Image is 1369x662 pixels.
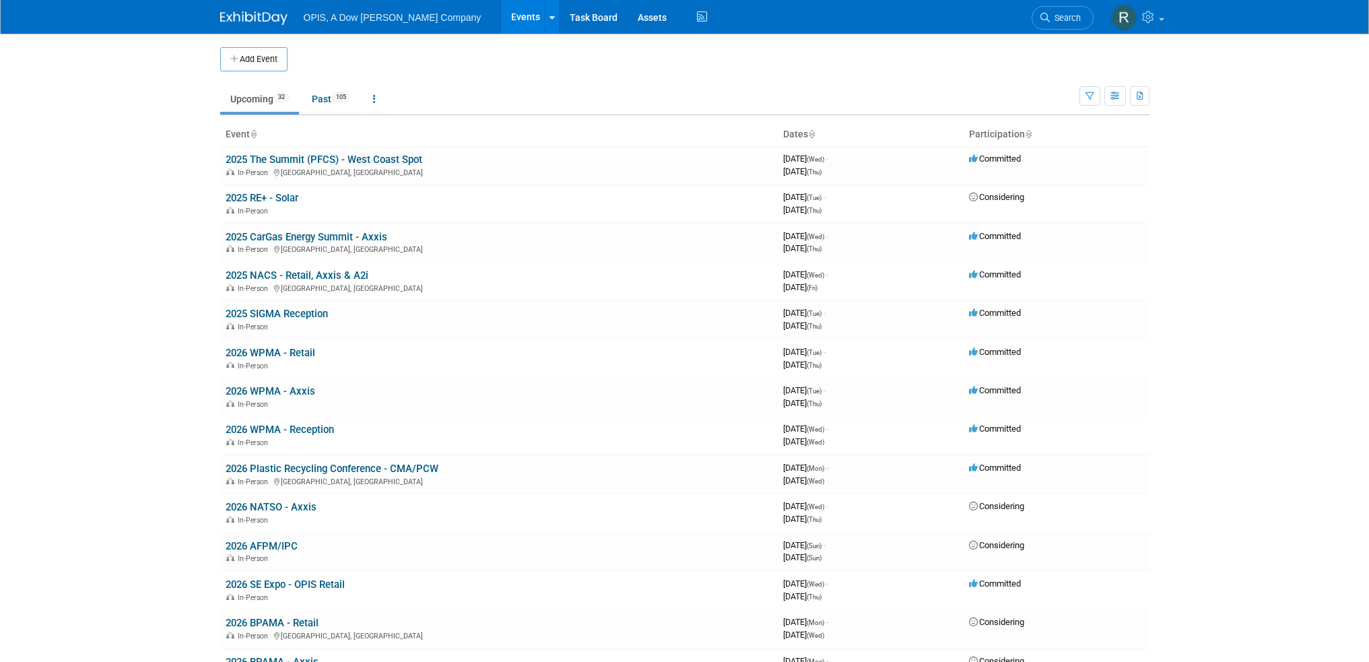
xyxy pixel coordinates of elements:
[226,540,298,552] a: 2026 AFPM/IPC
[826,463,828,473] span: -
[826,269,828,279] span: -
[226,245,234,252] img: In-Person Event
[807,245,822,253] span: (Thu)
[226,154,422,166] a: 2025 The Summit (PFCS) - West Coast Spot
[783,166,822,176] span: [DATE]
[1111,5,1137,30] img: Renee Ortner
[783,321,822,331] span: [DATE]
[783,591,822,601] span: [DATE]
[226,385,315,397] a: 2026 WPMA - Axxis
[274,92,289,102] span: 32
[807,194,822,201] span: (Tue)
[226,424,334,436] a: 2026 WPMA - Reception
[807,284,817,292] span: (Fri)
[783,398,822,408] span: [DATE]
[226,347,315,359] a: 2026 WPMA - Retail
[807,349,822,356] span: (Tue)
[220,11,288,25] img: ExhibitDay
[826,424,828,434] span: -
[969,463,1021,473] span: Committed
[969,540,1024,550] span: Considering
[226,166,772,177] div: [GEOGRAPHIC_DATA], [GEOGRAPHIC_DATA]
[783,269,828,279] span: [DATE]
[238,207,272,216] span: In-Person
[807,400,822,407] span: (Thu)
[226,269,368,282] a: 2025 NACS - Retail, Axxis & A2i
[778,123,964,146] th: Dates
[826,154,828,164] span: -
[807,503,824,510] span: (Wed)
[807,477,824,485] span: (Wed)
[807,465,824,472] span: (Mon)
[226,501,316,513] a: 2026 NATSO - Axxis
[783,154,828,164] span: [DATE]
[226,463,438,475] a: 2026 Plastic Recycling Conference - CMA/PCW
[1050,13,1081,23] span: Search
[824,347,826,357] span: -
[226,578,345,591] a: 2026 SE Expo - OPIS Retail
[969,308,1021,318] span: Committed
[969,424,1021,434] span: Committed
[783,475,824,486] span: [DATE]
[238,400,272,409] span: In-Person
[304,12,481,23] span: OPIS, A Dow [PERSON_NAME] Company
[238,516,272,525] span: In-Person
[807,581,824,588] span: (Wed)
[807,387,822,395] span: (Tue)
[969,347,1021,357] span: Committed
[826,501,828,511] span: -
[783,385,826,395] span: [DATE]
[226,593,234,600] img: In-Person Event
[783,514,822,524] span: [DATE]
[807,554,822,562] span: (Sun)
[238,168,272,177] span: In-Person
[226,231,387,243] a: 2025 CarGas Energy Summit - Axxis
[807,362,822,369] span: (Thu)
[807,156,824,163] span: (Wed)
[238,593,272,602] span: In-Person
[226,438,234,445] img: In-Person Event
[226,477,234,484] img: In-Person Event
[807,233,824,240] span: (Wed)
[783,501,828,511] span: [DATE]
[969,154,1021,164] span: Committed
[783,231,828,241] span: [DATE]
[826,578,828,589] span: -
[238,477,272,486] span: In-Person
[807,207,822,214] span: (Thu)
[226,168,234,175] img: In-Person Event
[807,310,822,317] span: (Tue)
[250,129,257,139] a: Sort by Event Name
[220,47,288,71] button: Add Event
[783,360,822,370] span: [DATE]
[226,308,328,320] a: 2025 SIGMA Reception
[238,554,272,563] span: In-Person
[783,347,826,357] span: [DATE]
[226,516,234,523] img: In-Person Event
[969,192,1024,202] span: Considering
[302,86,360,112] a: Past105
[807,438,824,446] span: (Wed)
[226,284,234,291] img: In-Person Event
[807,271,824,279] span: (Wed)
[807,632,824,639] span: (Wed)
[226,323,234,329] img: In-Person Event
[783,436,824,446] span: [DATE]
[807,168,822,176] span: (Thu)
[783,282,817,292] span: [DATE]
[824,308,826,318] span: -
[964,123,1149,146] th: Participation
[969,385,1021,395] span: Committed
[220,86,299,112] a: Upcoming32
[226,362,234,368] img: In-Person Event
[226,554,234,561] img: In-Person Event
[226,207,234,213] img: In-Person Event
[969,231,1021,241] span: Committed
[238,284,272,293] span: In-Person
[783,463,828,473] span: [DATE]
[783,617,828,627] span: [DATE]
[824,540,826,550] span: -
[783,540,826,550] span: [DATE]
[807,426,824,433] span: (Wed)
[807,593,822,601] span: (Thu)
